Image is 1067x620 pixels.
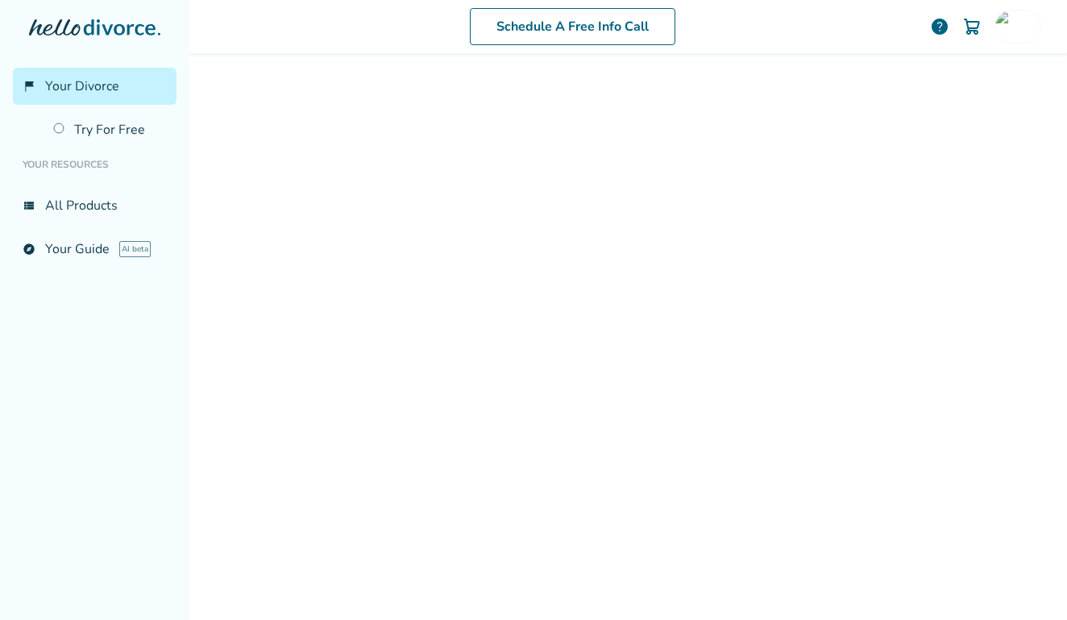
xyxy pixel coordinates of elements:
[470,8,675,45] a: Schedule A Free Info Call
[13,187,176,224] a: view_listAll Products
[23,80,35,93] span: flag_2
[23,243,35,256] span: explore
[930,17,949,36] a: help
[13,68,176,105] a: flag_2Your Divorce
[13,231,176,268] a: exploreYour GuideAI beta
[962,17,982,36] img: Cart
[23,199,35,212] span: view_list
[13,148,176,181] li: Your Resources
[995,10,1028,43] img: shirleycarmenchen@gmail.com
[45,77,119,95] span: Your Divorce
[119,241,151,257] span: AI beta
[44,111,176,148] a: Try For Free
